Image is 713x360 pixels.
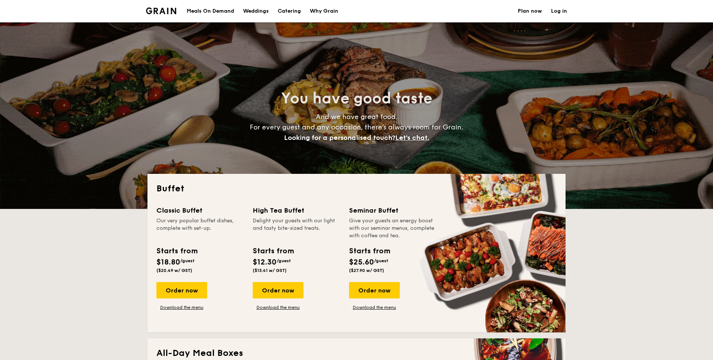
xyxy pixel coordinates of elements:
[253,304,303,310] a: Download the menu
[349,205,436,216] div: Seminar Buffet
[374,258,388,263] span: /guest
[395,134,429,142] span: Let's chat.
[156,258,180,267] span: $18.80
[156,282,207,298] div: Order now
[349,217,436,240] div: Give your guests an energy boost with our seminar menus, complete with coffee and tea.
[253,268,287,273] span: ($13.41 w/ GST)
[156,205,244,216] div: Classic Buffet
[146,7,176,14] img: Grain
[253,258,277,267] span: $12.30
[349,258,374,267] span: $25.60
[349,268,384,273] span: ($27.90 w/ GST)
[253,205,340,216] div: High Tea Buffet
[277,258,291,263] span: /guest
[349,304,400,310] a: Download the menu
[284,134,395,142] span: Looking for a personalised touch?
[281,90,432,107] span: You have good taste
[156,268,192,273] span: ($20.49 w/ GST)
[156,304,207,310] a: Download the menu
[250,113,463,142] span: And we have great food. For every guest and any occasion, there’s always room for Grain.
[253,245,293,257] div: Starts from
[156,347,557,359] h2: All-Day Meal Boxes
[156,217,244,240] div: Our very popular buffet dishes, complete with set-up.
[349,282,400,298] div: Order now
[349,245,390,257] div: Starts from
[253,217,340,240] div: Delight your guests with our light and tasty bite-sized treats.
[253,282,303,298] div: Order now
[156,183,557,195] h2: Buffet
[156,245,197,257] div: Starts from
[146,7,176,14] a: Logotype
[180,258,194,263] span: /guest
